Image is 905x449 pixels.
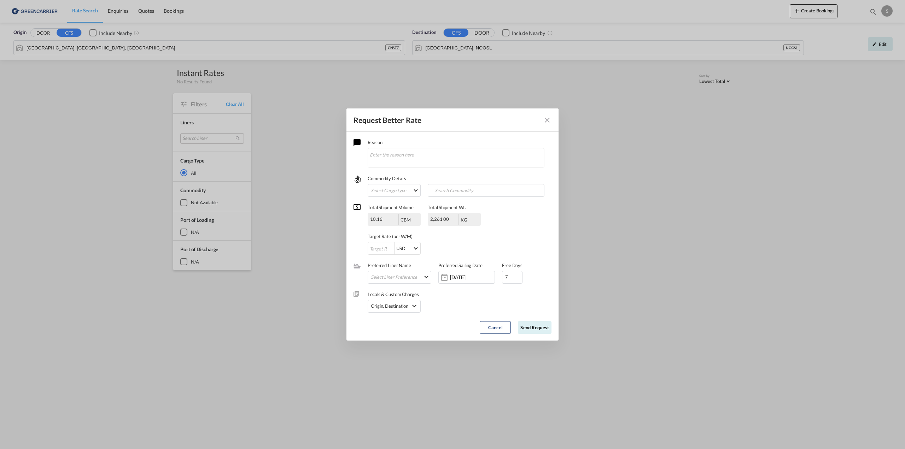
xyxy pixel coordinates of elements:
div: 2,261.00 [428,214,459,224]
label: Total Shipment Volume [368,204,421,211]
md-icon: Close dialog [543,116,551,124]
label: Commodity Details [368,175,551,182]
div: KG [461,217,467,223]
md-select: Select Cargo type [368,184,421,197]
md-icon: icon-chevron-down [410,302,419,310]
label: Preferred Liner Name [368,262,431,269]
input: Target Rate [368,242,394,255]
div: 10.16 [368,214,398,224]
label: Total Shipment Wt. [428,204,481,211]
input: Search Commodity [430,185,500,196]
div: Origin Destinationicon-chevron-down [368,300,421,313]
md-select: Select Liner Preference [371,272,431,282]
div: Origin Destination [371,301,408,311]
div: Request Better Rate [354,116,421,125]
md-chips-wrap: Chips container with autocompletion. Enter the text area, type text to search, and then use the u... [428,184,544,197]
button: Close dialog [540,113,554,127]
button: Send Request [518,321,551,334]
span: (per W/M) [392,234,413,239]
md-dialog: Request Better Rate ... [346,108,559,341]
button: Cancel [480,321,511,334]
label: Preferred Sailing Date [438,262,495,269]
div: USD [396,246,405,251]
input: Enter date [450,274,495,280]
label: Reason [368,139,551,146]
label: Locals & Custom Charges [368,291,421,298]
label: Target Rate [368,233,488,240]
label: Free Days [502,262,522,269]
md-icon: assets/icons/custom/ship-fill.svg [354,262,361,270]
input: Detention Days [502,271,522,284]
div: CBM [401,217,411,223]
